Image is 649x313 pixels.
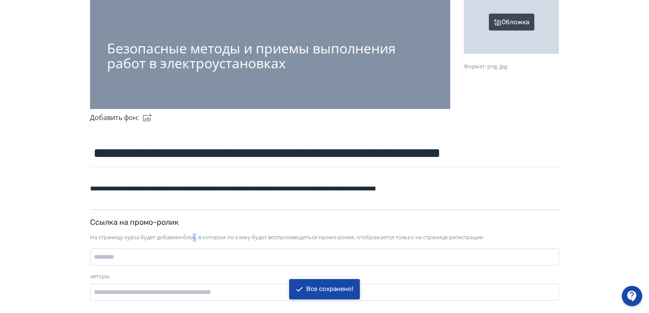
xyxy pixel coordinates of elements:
div: Ссылка на промо-ролик [90,217,179,228]
div: На страницу курса будет добавлен блок, в котором по клику будет воспроизводиться промо-ролик, ото... [90,233,559,242]
div: Все сохранено! [306,285,353,293]
label: авторы [90,272,110,281]
div: Добавить фон: [90,109,152,126]
span: Формат: png, jpg. [464,62,508,70]
div: Безопасные методы и приемы выполнения работ в электроустановках [107,41,433,70]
